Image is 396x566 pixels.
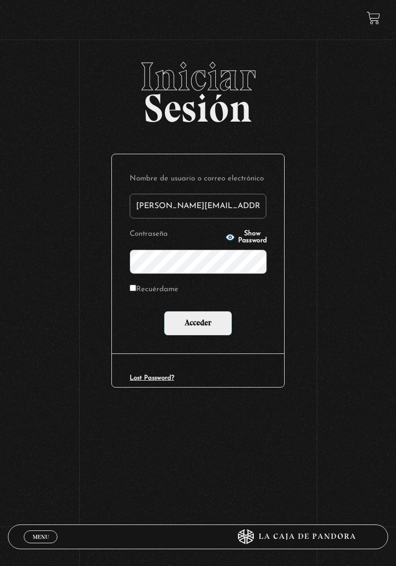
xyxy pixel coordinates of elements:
[33,534,49,540] span: Menu
[164,311,232,336] input: Acceder
[8,57,388,96] span: Iniciar
[130,227,222,242] label: Contraseña
[8,57,388,120] h2: Sesión
[130,172,266,186] label: Nombre de usuario o correo electrónico
[130,375,174,381] a: Lost Password?
[130,285,136,291] input: Recuérdame
[238,230,267,244] span: Show Password
[367,11,380,25] a: View your shopping cart
[130,283,178,297] label: Recuérdame
[29,542,52,549] span: Cerrar
[225,230,267,244] button: Show Password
